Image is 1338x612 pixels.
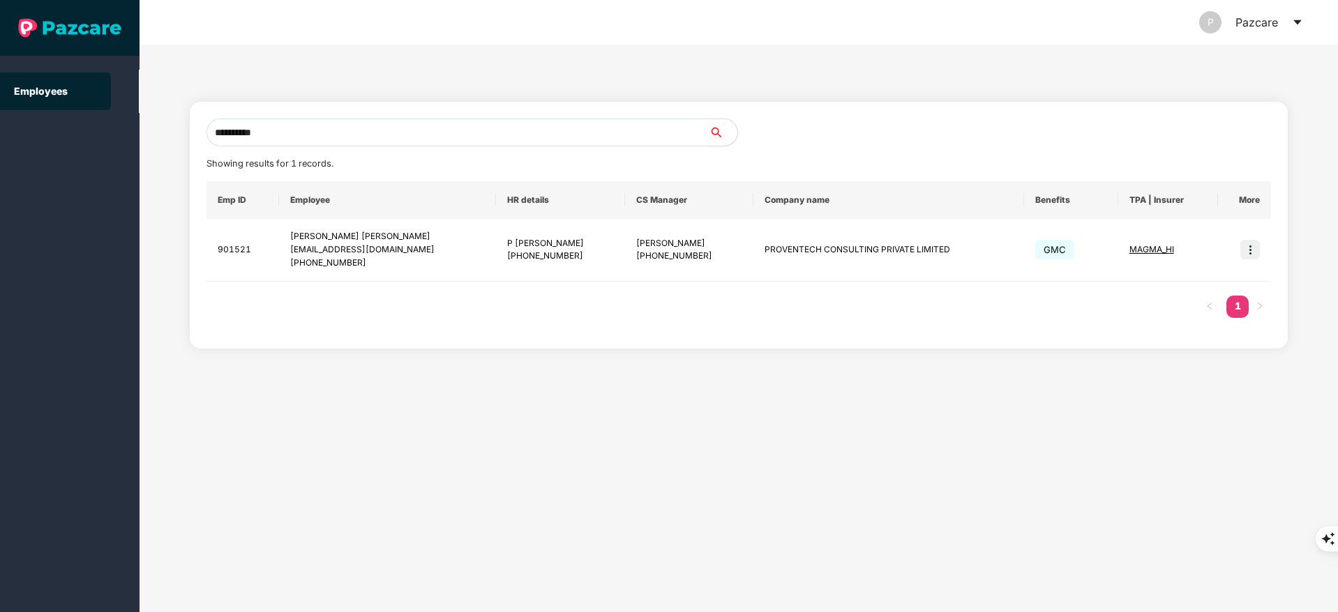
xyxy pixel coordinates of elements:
[636,237,742,250] div: [PERSON_NAME]
[1292,17,1303,28] span: caret-down
[709,118,738,146] button: search
[290,257,485,270] div: [PHONE_NUMBER]
[753,181,1024,219] th: Company name
[1024,181,1118,219] th: Benefits
[1208,11,1214,33] span: P
[496,181,625,219] th: HR details
[1226,296,1249,316] a: 1
[279,181,496,219] th: Employee
[1249,296,1271,318] button: right
[1198,296,1221,318] button: left
[1256,302,1264,310] span: right
[709,127,737,138] span: search
[507,237,614,250] div: P [PERSON_NAME]
[636,250,742,263] div: [PHONE_NUMBER]
[1118,181,1218,219] th: TPA | Insurer
[206,158,333,169] span: Showing results for 1 records.
[1129,244,1174,254] span: MAGMA_HI
[1198,296,1221,318] li: Previous Page
[1218,181,1271,219] th: More
[206,181,279,219] th: Emp ID
[206,219,279,282] td: 901521
[753,219,1024,282] td: PROVENTECH CONSULTING PRIVATE LIMITED
[625,181,753,219] th: CS Manager
[290,243,485,257] div: [EMAIL_ADDRESS][DOMAIN_NAME]
[14,85,68,97] a: Employees
[1226,296,1249,318] li: 1
[1249,296,1271,318] li: Next Page
[1035,240,1074,259] span: GMC
[290,230,485,243] div: [PERSON_NAME] [PERSON_NAME]
[1205,302,1214,310] span: left
[1240,240,1260,259] img: icon
[507,250,614,263] div: [PHONE_NUMBER]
